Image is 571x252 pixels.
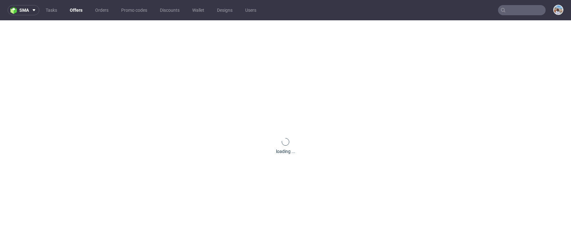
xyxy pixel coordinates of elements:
a: Promo codes [117,5,151,15]
a: Tasks [42,5,61,15]
span: sma [19,8,29,12]
a: Offers [66,5,86,15]
div: loading ... [276,148,295,155]
a: Designs [213,5,236,15]
a: Orders [91,5,112,15]
a: Users [241,5,260,15]
img: Marta Kozłowska [554,5,563,14]
img: logo [10,7,19,14]
a: Discounts [156,5,183,15]
a: Wallet [188,5,208,15]
button: sma [8,5,39,15]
